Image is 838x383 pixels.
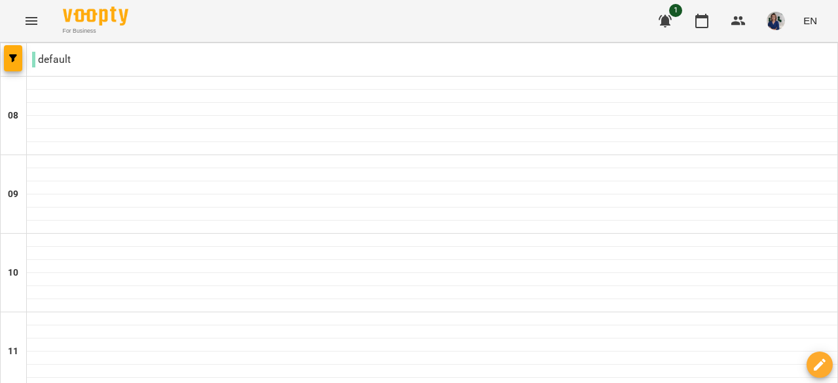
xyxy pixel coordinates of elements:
button: EN [798,9,822,33]
button: Menu [16,5,47,37]
h6: 09 [8,187,18,202]
h6: 08 [8,109,18,123]
span: EN [803,14,817,27]
img: 972e9619a9bb327d5cb6c760d1099bef.jpeg [767,12,785,30]
img: Voopty Logo [63,7,128,26]
span: For Business [63,27,128,35]
span: 1 [669,4,682,17]
h6: 11 [8,344,18,359]
h6: 10 [8,266,18,280]
p: default [32,52,71,67]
